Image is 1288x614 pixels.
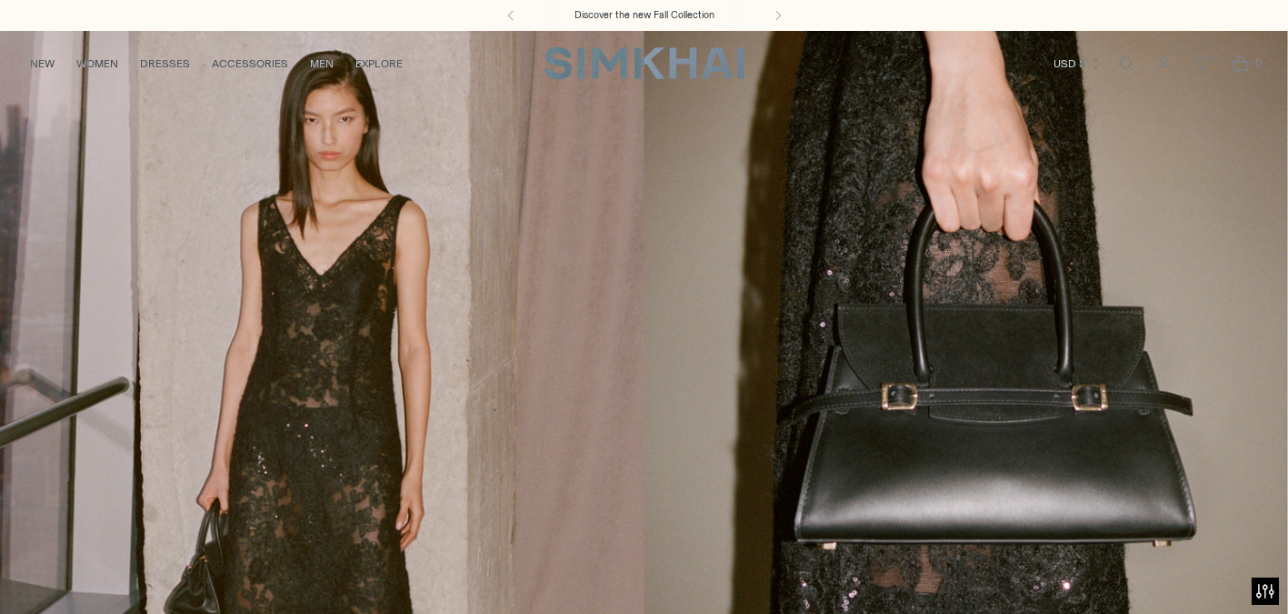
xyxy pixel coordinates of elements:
span: 0 [1250,55,1266,71]
a: NEW [30,44,55,84]
a: ACCESSORIES [212,44,288,84]
a: Open search modal [1108,45,1144,82]
a: DRESSES [140,44,190,84]
a: WOMEN [76,44,118,84]
a: Wishlist [1184,45,1221,82]
button: USD $ [1053,44,1102,84]
a: EXPLORE [355,44,403,84]
a: Open cart modal [1223,45,1259,82]
a: SIMKHAI [544,45,744,81]
a: MEN [310,44,334,84]
a: Go to the account page [1146,45,1183,82]
a: Discover the new Fall Collection [574,8,714,23]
